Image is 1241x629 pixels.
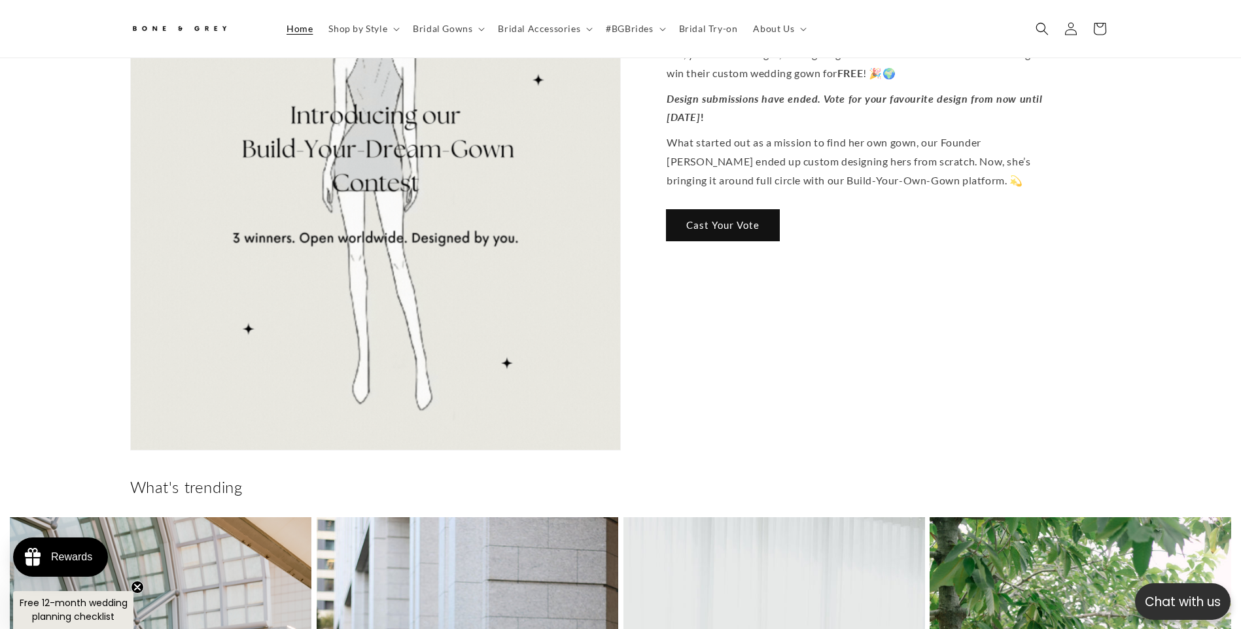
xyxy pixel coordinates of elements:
summary: Bridal Gowns [405,15,490,42]
strong: ! [700,111,704,124]
p: Chat with us [1135,592,1231,611]
p: Yes, you read that right, we’re giving the chance to design and win their custom wedding gown for... [667,45,1066,83]
p: What started out as a mission to find her own gown, our Founder [PERSON_NAME] ended up custom des... [667,134,1066,190]
span: Bridal Accessories [498,23,580,35]
span: Bridal Try-on [679,23,738,35]
a: Bridal Try-on [671,15,746,42]
img: Bone and Grey Bridal [130,18,228,40]
summary: About Us [745,15,812,42]
button: Close teaser [131,581,144,594]
span: Free 12-month wedding planning checklist [20,596,128,623]
span: Home [287,23,313,35]
summary: Shop by Style [321,15,405,42]
button: Open chatbox [1135,583,1231,620]
summary: #BGBrides [598,15,671,42]
summary: Bridal Accessories [490,15,598,42]
a: Cast Your Vote [667,210,779,241]
strong: FREE [837,67,862,79]
div: Free 12-month wedding planning checklistClose teaser [13,591,133,629]
summary: Search [1028,14,1057,43]
a: Home [279,15,321,42]
span: About Us [753,23,794,35]
a: Bone and Grey Bridal [125,13,266,44]
span: #BGBrides [606,23,653,35]
h2: What's trending [130,477,1111,497]
strong: Design submissions have ended. Vote for your favourite design from now until [DATE] [667,92,1043,124]
span: Shop by Style [328,23,387,35]
span: Bridal Gowns [413,23,472,35]
div: Rewards [51,551,92,563]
